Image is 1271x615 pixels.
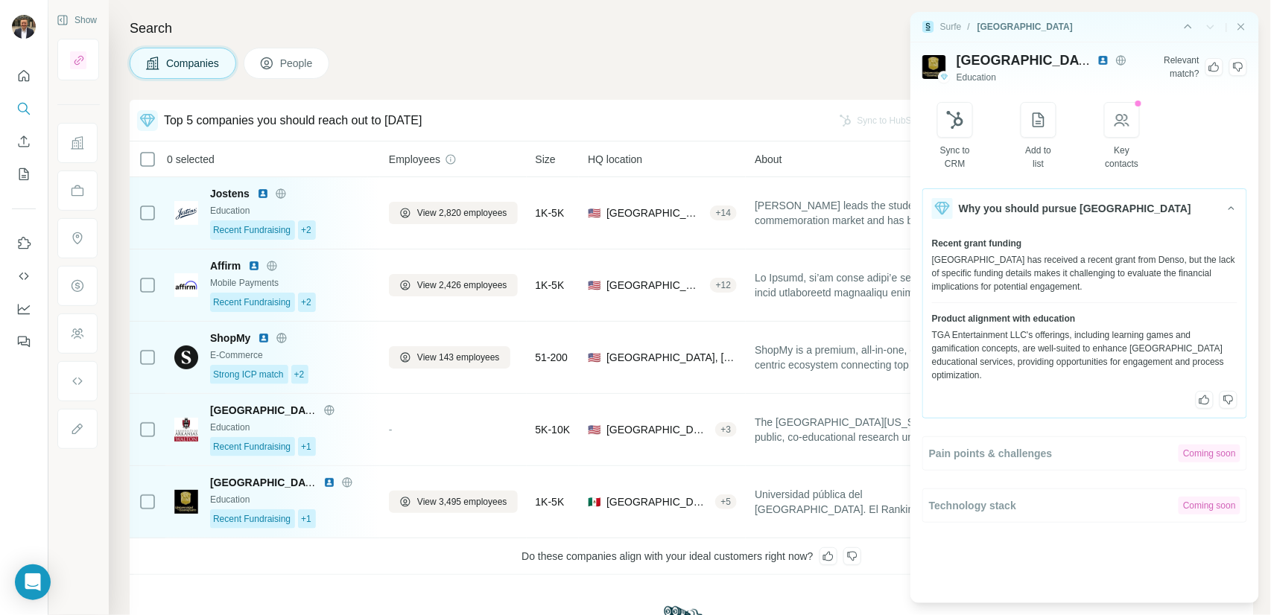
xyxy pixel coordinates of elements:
span: 5K-10K [536,422,571,437]
button: Use Surfe on LinkedIn [12,230,36,257]
span: [GEOGRAPHIC_DATA][US_STATE] [210,404,381,416]
div: + 3 [715,423,738,436]
button: Technology stackComing soon [923,489,1246,522]
div: TGA Entertainment LLC's offerings, including learning games and gamification concepts, are well-s... [932,328,1237,382]
button: View 2,426 employees [389,274,518,296]
span: View 143 employees [417,351,500,364]
button: Close side panel [1235,21,1247,33]
img: Logo of ShopMy [174,345,198,369]
span: ShopMy is a premium, all-in-one, creator-centric ecosystem connecting top brands and influential ... [755,342,975,372]
div: Education [210,204,371,217]
button: Quick start [12,63,36,89]
span: +2 [294,368,305,381]
div: Key contacts [1105,144,1140,171]
span: 🇺🇸 [588,350,600,365]
span: +1 [301,512,311,526]
div: Sync to CRM [938,144,973,171]
span: View 2,426 employees [417,278,507,292]
span: View 2,820 employees [417,206,507,220]
div: [GEOGRAPHIC_DATA] has received a recent grant from Denso, but the lack of specific funding detail... [932,253,1237,293]
button: Dashboard [12,296,36,322]
span: ShopMy [210,331,250,345]
span: +2 [301,223,311,237]
div: E-Commerce [210,348,371,362]
button: Pain points & challengesComing soon [923,437,1246,470]
span: [GEOGRAPHIC_DATA] [210,477,322,488]
span: 🇲🇽 [588,494,600,509]
span: Recent Fundraising [213,440,291,453]
button: Next [1181,19,1196,34]
span: +2 [301,296,311,309]
span: Employees [389,152,440,167]
button: Show [46,9,107,31]
img: Logo of University of Arkansas [174,418,198,442]
span: Recent Fundraising [213,512,291,526]
span: 🇺🇸 [588,205,600,220]
div: Open Intercom Messenger [15,564,51,600]
img: LinkedIn avatar [1097,54,1109,66]
button: Search [12,95,36,122]
div: | [1226,20,1228,34]
button: Why you should pursue [GEOGRAPHIC_DATA] [923,189,1246,228]
span: [GEOGRAPHIC_DATA], [US_STATE] [606,422,709,437]
div: Education [210,493,371,506]
div: Top 5 companies you should reach out to [DATE] [164,112,422,130]
span: 0 selected [167,152,215,167]
img: LinkedIn logo [257,188,269,200]
span: Jostens [210,186,250,201]
span: Strong ICP match [213,368,284,381]
img: Logo of Affirm [174,273,198,297]
span: Recent Fundraising [213,296,291,309]
img: Logo of Universidad de Guanajuato [174,490,198,514]
span: The [GEOGRAPHIC_DATA][US_STATE] is a public, co-educational research university, providing underg... [755,415,975,444]
span: 🇺🇸 [588,422,600,437]
span: 1K-5K [536,205,565,220]
img: LinkedIn logo [258,332,270,344]
span: HQ location [588,152,642,167]
span: Technology stack [929,498,1016,513]
span: Pain points & challenges [929,446,1053,461]
div: Coming soon [1179,444,1240,462]
span: View 3,495 employees [417,495,507,509]
span: 51-200 [536,350,568,365]
button: View 143 employees [389,346,510,369]
div: Education [210,421,371,434]
div: Surfe [940,20,962,34]
span: [GEOGRAPHIC_DATA], [US_STATE] [606,350,737,365]
button: Use Surfe API [12,263,36,290]
button: View 3,495 employees [389,491,518,513]
img: LinkedIn logo [248,260,260,272]
button: My lists [12,161,36,188]
span: +1 [301,440,311,453]
span: Recent Fundraising [213,223,291,237]
img: Logo of Jostens [174,201,198,225]
span: Why you should pursue [GEOGRAPHIC_DATA] [959,201,1191,216]
span: - [389,424,393,436]
span: 1K-5K [536,494,565,509]
div: Mobile Payments [210,276,371,290]
div: Do these companies align with your ideal customers right now? [130,538,1253,575]
span: [GEOGRAPHIC_DATA], [GEOGRAPHIC_DATA] [606,494,709,509]
span: [GEOGRAPHIC_DATA] [606,278,704,293]
span: Lo Ipsumd, si’am conse adipi’e seddoeiusm te incid utlaboreetd magnaaliqu enimadmini ve qui nostr... [755,270,975,300]
img: LinkedIn logo [323,477,335,488]
span: Universidad pública del [GEOGRAPHIC_DATA]. El Ranking Iberoamericano [PERSON_NAME] 2014, que clas... [755,487,975,517]
button: Feedback [12,328,36,355]
img: Surfe Logo [922,21,934,33]
h4: Search [130,18,1253,39]
button: View 2,820 employees [389,202,518,224]
div: Relevant match ? [1138,54,1199,80]
li: / [968,20,970,34]
div: + 12 [710,278,737,292]
div: [GEOGRAPHIC_DATA] [977,20,1073,34]
span: [GEOGRAPHIC_DATA] [957,53,1100,68]
div: Add to list [1021,144,1056,171]
span: Companies [166,56,221,71]
span: 🇺🇸 [588,278,600,293]
button: Enrich CSV [12,128,36,155]
span: About [755,152,782,167]
span: Recent grant funding [932,237,1022,250]
span: Affirm [210,258,241,273]
img: Avatar [12,15,36,39]
div: Coming soon [1179,497,1240,514]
